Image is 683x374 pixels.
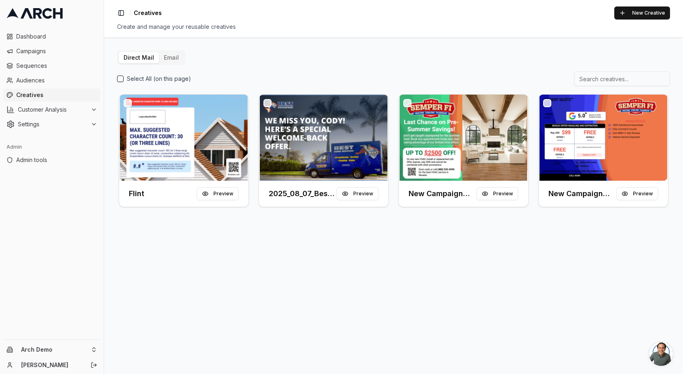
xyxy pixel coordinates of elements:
button: Email [159,52,184,63]
img: Front creative for Flint [119,95,248,181]
button: Log out [88,359,100,371]
img: Front creative for New Campaign (Back) (Copy) [539,95,668,181]
button: New Creative [614,6,670,19]
span: Sequences [16,62,97,70]
span: Admin tools [16,156,97,164]
span: Arch Demo [21,346,87,353]
button: Customer Analysis [3,103,100,116]
nav: breadcrumb [134,9,162,17]
label: Select All (on this page) [127,75,191,83]
h3: New Campaign (Front) (Copy) [409,188,476,199]
span: Customer Analysis [18,106,87,114]
span: Creatives [134,9,162,17]
input: Search creatives... [574,71,670,86]
button: Preview [616,187,658,200]
button: Arch Demo [3,343,100,356]
button: Direct Mail [119,52,159,63]
span: Settings [18,120,87,128]
a: Admin tools [3,153,100,166]
a: Creatives [3,89,100,102]
a: Sequences [3,59,100,72]
a: Dashboard [3,30,100,43]
button: Preview [337,187,378,200]
h3: Flint [129,188,144,199]
img: Front creative for New Campaign (Front) (Copy) [399,95,528,181]
a: [PERSON_NAME] [21,361,82,369]
button: Settings [3,118,100,131]
span: Audiences [16,76,97,84]
h3: New Campaign (Back) (Copy) [548,188,616,199]
a: Campaigns [3,45,100,58]
button: Preview [476,187,518,200]
h3: 2025_08_07_Best Test [269,188,337,199]
img: Front creative for 2025_08_07_Best Test [259,95,388,181]
span: Creatives [16,91,97,99]
div: Admin [3,141,100,153]
button: Preview [197,187,239,200]
a: Audiences [3,74,100,87]
div: Create and manage your reusable creatives [117,23,670,31]
span: Campaigns [16,47,97,55]
div: Open chat [649,342,673,366]
span: Dashboard [16,32,97,41]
